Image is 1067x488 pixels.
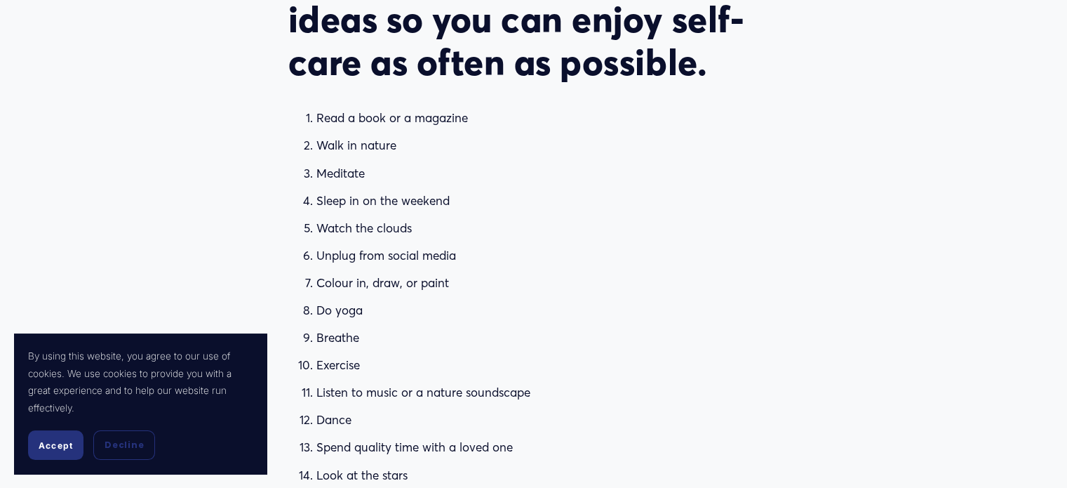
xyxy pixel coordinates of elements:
p: Spend quality time with a loved one [316,437,779,459]
p: Unplug from social media [316,245,779,267]
p: Read a book or a magazine [316,107,779,129]
p: Listen to music or a nature soundscape [316,382,779,404]
p: Breathe [316,327,779,349]
p: Colour in, draw, or paint [316,272,779,294]
button: Accept [28,430,83,460]
section: Cookie banner [14,334,267,474]
span: Decline [105,439,144,451]
p: Walk in nature [316,135,779,157]
p: Sleep in on the weekend [316,190,779,212]
p: Do yoga [316,300,779,322]
p: Exercise [316,355,779,376]
p: By using this website, you agree to our use of cookies. We use cookies to provide you with a grea... [28,348,253,416]
p: Dance [316,409,779,431]
button: Decline [93,430,155,460]
p: Look at the stars [316,465,779,487]
span: Accept [39,440,73,451]
p: Meditate [316,163,779,185]
p: Watch the clouds [316,218,779,239]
